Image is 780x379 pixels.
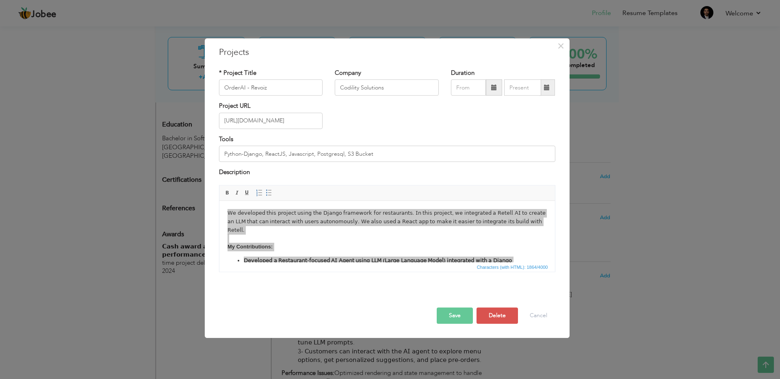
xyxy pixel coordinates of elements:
a: Underline [243,188,251,197]
button: Save [437,307,473,324]
iframe: Rich Text Editor, projectEditor [219,201,555,262]
div: Statistics [475,264,550,271]
a: Insert/Remove Numbered List [255,188,264,197]
label: * Project Title [219,69,256,77]
input: From [451,80,486,96]
label: Project URL [219,102,251,111]
label: Duration [451,69,474,77]
label: Company [335,69,361,77]
strong: 𝖣𝖾𝗏𝖾𝗅𝗈𝗉𝖾𝖽 𝖺 𝖱𝖾𝗌𝗍𝖺𝗎𝗋𝖺𝗇𝗍-𝖿𝗈𝖼𝗎𝗌𝖾𝖽 𝖠𝖨 𝖠𝗀𝖾𝗇𝗍 𝗎𝗌𝗂𝗇𝗀 𝖫𝖫𝖬 (𝖫𝖺𝗋𝗀𝖾 𝖫𝖺𝗇𝗀𝗎𝖺𝗀𝖾 𝖬𝗈𝖽𝖾𝗅) 𝗂𝗇𝗍𝖾𝗀𝗋𝖺𝗍𝖾𝖽 𝗐𝗂𝗍𝗁 𝖺 𝖣𝗃𝖺𝗇𝗀𝗈... [24,57,292,71]
input: Present [504,80,541,96]
span: Characters (with HTML): 1864/4000 [475,264,550,271]
label: Tools [219,135,233,144]
button: Cancel [522,307,555,324]
label: Description [219,168,250,176]
button: Delete [477,307,518,324]
body: 𝖶𝖾 𝖽𝖾𝗏𝖾𝗅𝗈𝗉𝖾𝖽 𝗍𝗁𝗂𝗌 𝗉𝗋𝗈𝗃𝖾𝖼𝗍 𝗎𝗌𝗂𝗇𝗀 𝗍𝗁𝖾 𝖣𝗃𝖺𝗇𝗀𝗈 𝖿𝗋𝖺𝗆𝖾𝗐𝗈𝗋𝗄 𝖿𝗈𝗋 𝗋𝖾𝗌𝗍𝖺𝗎𝗋𝖺𝗇𝗍𝗌. 𝖨𝗇 𝗍𝗁𝗂𝗌 𝗉𝗋𝗈𝗃𝖾𝖼𝗍, 𝗐𝖾 𝗂𝗇𝗍𝖾𝗀𝗋𝖺... [8,8,327,146]
a: Bold [223,188,232,197]
button: Close [555,39,568,52]
a: Insert/Remove Bulleted List [264,188,273,197]
a: Italic [233,188,242,197]
span: × [557,39,564,53]
h3: Projects [219,46,555,59]
strong: My Contributions: [8,43,53,49]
